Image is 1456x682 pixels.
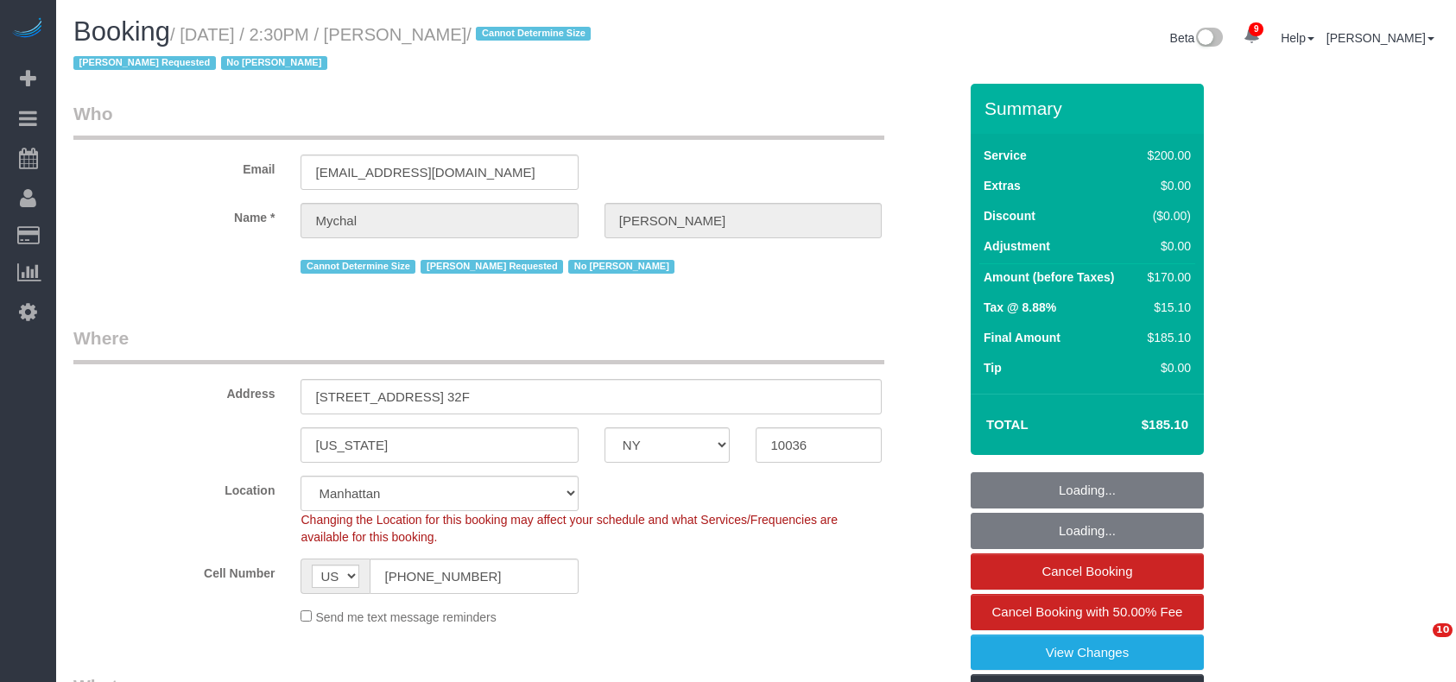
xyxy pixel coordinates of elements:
div: $185.10 [1141,329,1191,346]
div: $15.10 [1141,299,1191,316]
input: Cell Number [370,559,578,594]
h4: $185.10 [1090,418,1188,433]
span: Cancel Booking with 50.00% Fee [992,604,1183,619]
div: $170.00 [1141,268,1191,286]
div: $0.00 [1141,359,1191,376]
span: Send me text message reminders [315,610,496,624]
label: Address [60,379,288,402]
span: [PERSON_NAME] Requested [421,260,563,274]
label: Email [60,155,288,178]
a: View Changes [971,635,1204,671]
iframe: Intercom live chat [1397,623,1439,665]
span: No [PERSON_NAME] [221,56,327,70]
img: New interface [1194,28,1223,50]
label: Amount (before Taxes) [984,268,1114,286]
div: $0.00 [1141,237,1191,255]
span: [PERSON_NAME] Requested [73,56,216,70]
h3: Summary [984,98,1195,118]
input: Zip Code [756,427,882,463]
div: $0.00 [1141,177,1191,194]
span: No [PERSON_NAME] [568,260,674,274]
a: Cancel Booking [971,553,1204,590]
label: Tip [984,359,1002,376]
span: Changing the Location for this booking may affect your schedule and what Services/Frequencies are... [301,513,838,544]
a: Cancel Booking with 50.00% Fee [971,594,1204,630]
span: 10 [1433,623,1453,637]
label: Adjustment [984,237,1050,255]
label: Final Amount [984,329,1060,346]
a: Beta [1170,31,1224,45]
span: Cannot Determine Size [476,27,591,41]
span: 9 [1249,22,1263,36]
label: Service [984,147,1027,164]
strong: Total [986,417,1029,432]
small: / [DATE] / 2:30PM / [PERSON_NAME] [73,25,596,73]
a: Help [1281,31,1314,45]
label: Location [60,476,288,499]
label: Discount [984,207,1035,224]
input: First Name [301,203,578,238]
label: Tax @ 8.88% [984,299,1056,316]
span: Cannot Determine Size [301,260,415,274]
a: 9 [1235,17,1269,55]
input: City [301,427,578,463]
label: Extras [984,177,1021,194]
div: ($0.00) [1141,207,1191,224]
span: Booking [73,16,170,47]
legend: Where [73,325,884,364]
div: $200.00 [1141,147,1191,164]
label: Name * [60,203,288,226]
label: Cell Number [60,559,288,582]
legend: Who [73,101,884,140]
a: [PERSON_NAME] [1326,31,1434,45]
input: Last Name [605,203,882,238]
input: Email [301,155,578,190]
img: Automaid Logo [10,17,45,41]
